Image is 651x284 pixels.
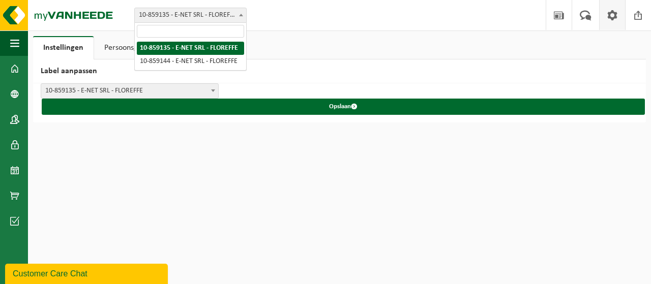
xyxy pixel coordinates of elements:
a: Instellingen [33,36,94,59]
button: Opslaan [42,99,645,115]
li: 10-859144 - E-NET SRL - FLOREFFE [137,55,244,68]
iframe: chat widget [5,262,170,284]
span: 10-859135 - E-NET SRL - FLOREFFE [135,8,246,22]
span: 10-859135 - E-NET SRL - FLOREFFE [41,83,219,99]
h2: Label aanpassen [33,59,646,83]
a: Persoonsgegevens [94,36,175,59]
span: 10-859135 - E-NET SRL - FLOREFFE [134,8,247,23]
li: 10-859135 - E-NET SRL - FLOREFFE [137,42,244,55]
span: 10-859135 - E-NET SRL - FLOREFFE [41,84,218,98]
